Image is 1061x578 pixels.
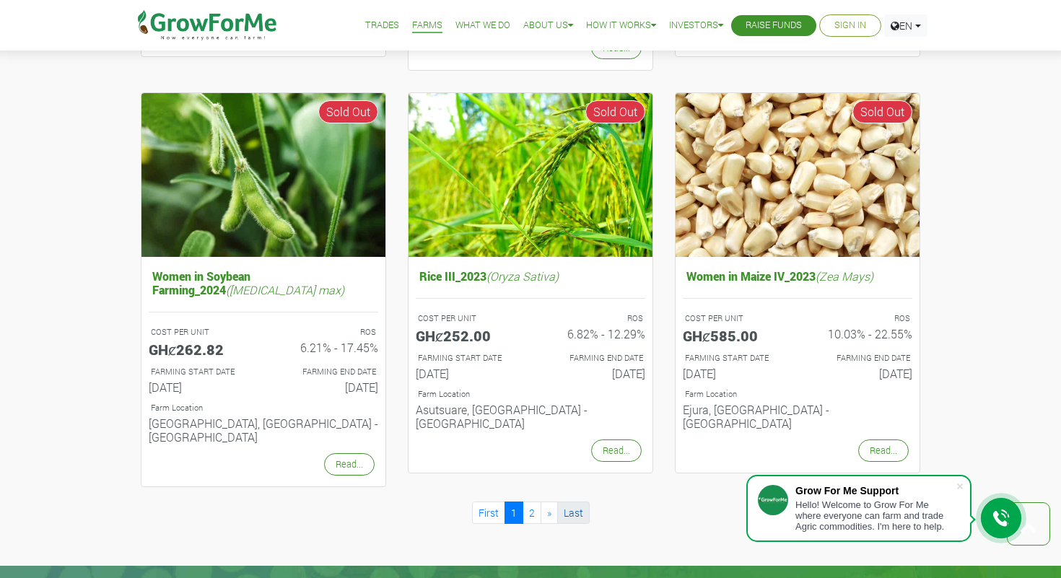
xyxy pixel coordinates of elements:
a: Raise Funds [746,18,802,33]
h6: [DATE] [274,380,378,394]
p: FARMING START DATE [685,352,785,364]
a: Last [557,502,590,524]
a: Read... [858,439,909,462]
h6: [DATE] [808,367,912,380]
span: Sold Out [585,100,645,123]
h6: [DATE] [541,367,645,380]
img: growforme image [676,93,920,257]
a: How it Works [586,18,656,33]
h6: 6.82% - 12.29% [541,327,645,341]
p: FARMING END DATE [811,352,910,364]
h6: [GEOGRAPHIC_DATA], [GEOGRAPHIC_DATA] - [GEOGRAPHIC_DATA] [149,416,378,444]
p: COST PER UNIT [151,326,250,338]
p: Location of Farm [151,402,376,414]
i: ([MEDICAL_DATA] max) [226,282,344,297]
p: COST PER UNIT [418,312,518,325]
h5: Women in Soybean Farming_2024 [149,266,378,300]
h6: 6.21% - 17.45% [274,341,378,354]
h6: Asutsuare, [GEOGRAPHIC_DATA] - [GEOGRAPHIC_DATA] [416,403,645,430]
p: ROS [276,326,376,338]
a: What We Do [455,18,510,33]
img: growforme image [409,93,652,257]
a: Farms [412,18,442,33]
h5: GHȼ262.82 [149,341,253,358]
a: EN [884,14,927,37]
h5: Rice III_2023 [416,266,645,286]
a: First [472,502,505,524]
a: Read... [591,439,642,462]
h5: GHȼ252.00 [416,327,520,344]
a: About Us [523,18,573,33]
p: FARMING START DATE [418,352,518,364]
div: Grow For Me Support [795,485,956,496]
a: Investors [669,18,723,33]
nav: Page Navigation [141,502,920,524]
p: FARMING END DATE [276,366,376,378]
h6: 10.03% - 22.55% [808,327,912,341]
h6: [DATE] [416,367,520,380]
h6: [DATE] [149,380,253,394]
h6: [DATE] [683,367,787,380]
p: ROS [543,312,643,325]
span: Sold Out [852,100,912,123]
p: FARMING START DATE [151,366,250,378]
a: Trades [365,18,399,33]
i: (Oryza Sativa) [486,268,559,284]
i: (Zea Mays) [816,268,873,284]
a: Sign In [834,18,866,33]
a: Read... [324,453,375,476]
span: Sold Out [318,100,378,123]
p: ROS [811,312,910,325]
a: 2 [523,502,541,524]
h5: GHȼ585.00 [683,327,787,344]
div: Hello! Welcome to Grow For Me where everyone can farm and trade Agric commodities. I'm here to help. [795,499,956,532]
p: FARMING END DATE [543,352,643,364]
img: growforme image [141,93,385,257]
p: Location of Farm [418,388,643,400]
h6: Ejura, [GEOGRAPHIC_DATA] - [GEOGRAPHIC_DATA] [683,403,912,430]
h5: Women in Maize IV_2023 [683,266,912,286]
p: Location of Farm [685,388,910,400]
p: COST PER UNIT [685,312,785,325]
a: 1 [505,502,523,524]
span: » [547,506,551,520]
